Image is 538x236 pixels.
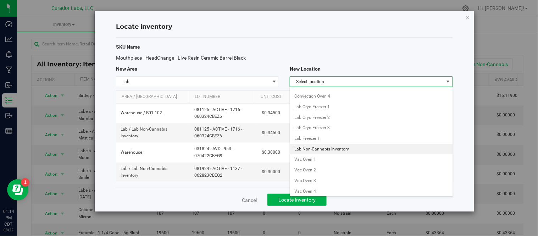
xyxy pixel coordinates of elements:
[290,91,453,102] li: Convection Oven 4
[262,169,280,175] span: $0.30000
[267,194,327,206] button: Locate Inventory
[116,77,270,87] span: Lab
[278,197,316,203] span: Locate Inventory
[122,94,186,100] a: Area / [GEOGRAPHIC_DATA]
[116,44,140,50] span: SKU Name
[116,55,246,61] span: Mouthpiece - HeadChange - Live Resin Ceramic Barrel Black
[290,165,453,176] li: Vac Oven 2
[270,77,279,87] span: select
[261,94,285,100] a: Unit Cost
[242,197,257,204] a: Cancel
[290,154,453,165] li: Vac Oven 1
[290,66,321,72] span: New Location
[121,126,186,139] span: Lab / Lab Non-Cannabis Inventory
[194,165,253,179] span: 081924 - ACTIVE - 1137 - 062823CBEG2
[194,146,253,159] span: 031824 - AVD - 953 - 070422CBEG9
[7,179,28,201] iframe: Resource center
[290,133,453,144] li: Lab Freezer 1
[194,106,253,120] span: 081125 - ACTIVE - 1716 - 060324CBEZ6
[290,77,444,87] span: Select location
[262,110,280,116] span: $0.34500
[116,22,453,32] h4: Locate inventory
[262,149,280,156] span: $0.30000
[195,94,253,100] a: Lot Number
[121,165,186,179] span: Lab / Lab Non-Cannabis Inventory
[290,144,453,155] li: Lab Non-Cannabis Inventory
[290,102,453,112] li: Lab Cryo Freezer 1
[444,77,453,87] span: select
[121,149,142,156] span: Warehouse
[116,66,138,72] span: New Area
[290,186,453,197] li: Vac Oven 4
[290,176,453,186] li: Vac Oven 3
[290,112,453,123] li: Lab Cryo Freezer 2
[262,130,280,136] span: $0.34500
[194,126,253,139] span: 081125 - ACTIVE - 1716 - 060324CBEZ6
[121,110,162,116] span: Warehouse / B01-102
[21,178,29,187] iframe: Resource center unread badge
[290,123,453,133] li: Lab Cryo Freezer 3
